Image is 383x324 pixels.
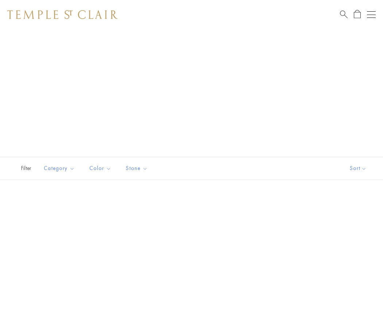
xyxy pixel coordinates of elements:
[38,160,80,177] button: Category
[40,164,80,173] span: Category
[333,157,383,180] button: Show sort by
[86,164,117,173] span: Color
[340,10,348,19] a: Search
[120,160,153,177] button: Stone
[84,160,117,177] button: Color
[122,164,153,173] span: Stone
[367,10,376,19] button: Open navigation
[354,10,361,19] a: Open Shopping Bag
[7,10,117,19] img: Temple St. Clair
